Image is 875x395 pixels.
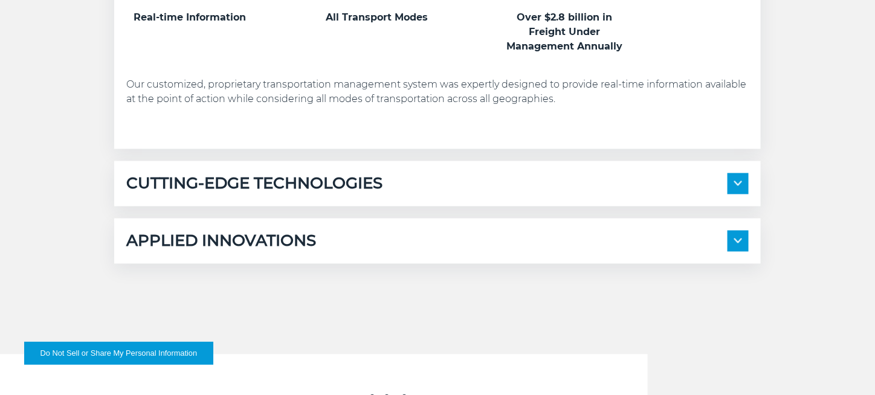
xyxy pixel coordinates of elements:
[126,78,749,107] p: Our customized, proprietary transportation management system was expertly designed to provide rea...
[314,10,441,25] h3: All Transport Modes
[24,342,213,365] button: Do Not Sell or Share My Personal Information
[734,239,742,243] img: arrow
[126,173,383,194] h5: CUTTING-EDGE TECHNOLOGIES
[126,231,316,252] h5: APPLIED INNOVATIONS
[501,10,628,54] h3: Over $2.8 billion in Freight Under Management Annually
[734,181,742,186] img: arrow
[815,337,875,395] iframe: Chat Widget
[126,10,253,25] h3: Real-time Information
